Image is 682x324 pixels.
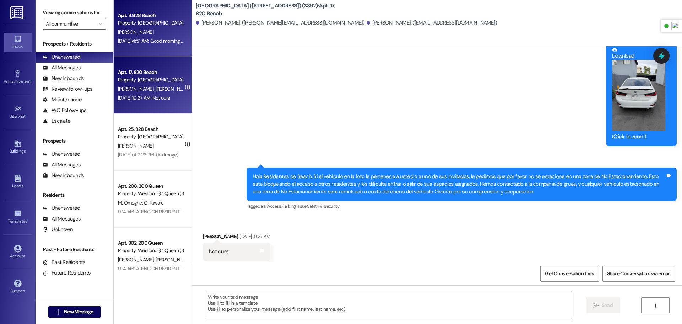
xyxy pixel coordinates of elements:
[27,218,28,223] span: •
[118,95,170,101] div: [DATE] 10:37 AM: Not ours
[267,203,282,209] span: Access ,
[118,29,153,35] span: [PERSON_NAME]
[118,239,184,247] div: Apt. 302, 200 Queen
[4,138,32,157] a: Buildings
[238,233,270,240] div: [DATE] 10:37 AM
[43,53,80,61] div: Unanswered
[118,126,184,133] div: Apt. 25, 828 Beach
[43,85,92,93] div: Review follow-ups
[196,19,365,27] div: [PERSON_NAME]. ([PERSON_NAME][EMAIL_ADDRESS][DOMAIN_NAME])
[586,297,620,313] button: Send
[36,191,113,199] div: Residents
[118,69,184,76] div: Apt. 17, 820 Beach
[118,200,144,206] span: M. Omoghe
[203,261,270,271] div: Tagged as:
[612,60,665,131] button: Zoom image
[43,215,81,223] div: All Messages
[56,309,61,315] i: 
[602,266,675,282] button: Share Conversation via email
[118,190,184,197] div: Property: Westland @ Queen (3266)
[48,306,101,318] button: New Message
[4,103,32,122] a: Site Visit •
[118,256,156,263] span: [PERSON_NAME]
[43,161,81,169] div: All Messages
[43,96,82,103] div: Maintenance
[612,47,665,59] a: Download
[367,19,497,27] div: [PERSON_NAME]. ([EMAIL_ADDRESS][DOMAIN_NAME])
[209,248,228,255] div: Not ours
[118,182,184,190] div: Apt. 208, 200 Queen
[118,133,184,140] div: Property: [GEOGRAPHIC_DATA] ([STREET_ADDRESS]) (3280)
[155,86,191,92] span: [PERSON_NAME]
[118,76,184,84] div: Property: [GEOGRAPHIC_DATA] ([STREET_ADDRESS]) (3392)
[43,117,70,125] div: Escalate
[36,137,113,145] div: Prospects
[32,78,33,83] span: •
[43,226,73,233] div: Unknown
[593,303,599,308] i: 
[43,7,106,18] label: Viewing conversations for
[118,143,153,149] span: [PERSON_NAME]
[4,208,32,227] a: Templates •
[118,38,481,44] div: [DATE] 4:51 AM: Good morning. Can u schedule an appointment with me. I wanna talk to u about movi...
[4,172,32,192] a: Leads
[602,302,613,309] span: Send
[43,205,80,212] div: Unanswered
[607,270,670,277] span: Share Conversation via email
[540,266,599,282] button: Get Conversation Link
[144,200,163,206] span: O. Ilawole
[653,303,658,308] i: 
[282,203,307,209] span: Parking issue ,
[118,12,184,19] div: Apt. 3, 828 Beach
[43,64,81,71] div: All Messages
[155,256,191,263] span: [PERSON_NAME]
[4,277,32,297] a: Support
[118,152,178,158] div: [DATE] at 2:22 PM: (An Image)
[43,269,91,277] div: Future Residents
[43,150,80,158] div: Unanswered
[253,173,665,196] div: Hola Residentes de Beach, Si el vehiculo en la foto le pertenece a usted o a uno de sus invitados...
[118,247,184,254] div: Property: Westland @ Queen (3266)
[36,246,113,253] div: Past + Future Residents
[43,259,86,266] div: Past Residents
[98,21,102,27] i: 
[203,233,270,243] div: [PERSON_NAME]
[4,33,32,52] a: Inbox
[118,86,156,92] span: [PERSON_NAME]
[612,133,665,140] div: (Click to zoom)
[64,308,93,315] span: New Message
[43,172,84,179] div: New Inbounds
[196,2,338,17] b: [GEOGRAPHIC_DATA] ([STREET_ADDRESS]) (3392): Apt. 17, 820 Beach
[545,270,594,277] span: Get Conversation Link
[26,113,27,118] span: •
[36,40,113,48] div: Prospects + Residents
[43,75,84,82] div: New Inbounds
[247,201,677,211] div: Tagged as:
[10,6,25,19] img: ResiDesk Logo
[43,107,86,114] div: WO Follow-ups
[118,19,184,27] div: Property: [GEOGRAPHIC_DATA] ([STREET_ADDRESS]) (3280)
[307,203,339,209] span: Safety & security
[46,18,95,30] input: All communities
[4,243,32,262] a: Account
